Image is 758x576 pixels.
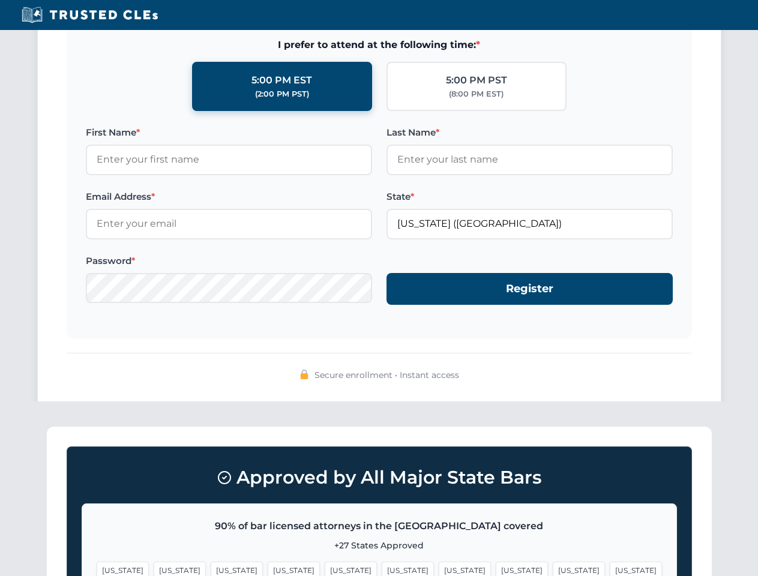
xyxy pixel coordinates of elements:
[86,209,372,239] input: Enter your email
[86,254,372,268] label: Password
[86,37,673,53] span: I prefer to attend at the following time:
[387,209,673,239] input: Florida (FL)
[86,190,372,204] label: Email Address
[387,273,673,305] button: Register
[82,461,677,494] h3: Approved by All Major State Bars
[86,145,372,175] input: Enter your first name
[387,190,673,204] label: State
[18,6,161,24] img: Trusted CLEs
[387,145,673,175] input: Enter your last name
[251,73,312,88] div: 5:00 PM EST
[314,368,459,382] span: Secure enrollment • Instant access
[97,518,662,534] p: 90% of bar licensed attorneys in the [GEOGRAPHIC_DATA] covered
[387,125,673,140] label: Last Name
[299,370,309,379] img: 🔒
[255,88,309,100] div: (2:00 PM PST)
[97,539,662,552] p: +27 States Approved
[86,125,372,140] label: First Name
[449,88,504,100] div: (8:00 PM EST)
[446,73,507,88] div: 5:00 PM PST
